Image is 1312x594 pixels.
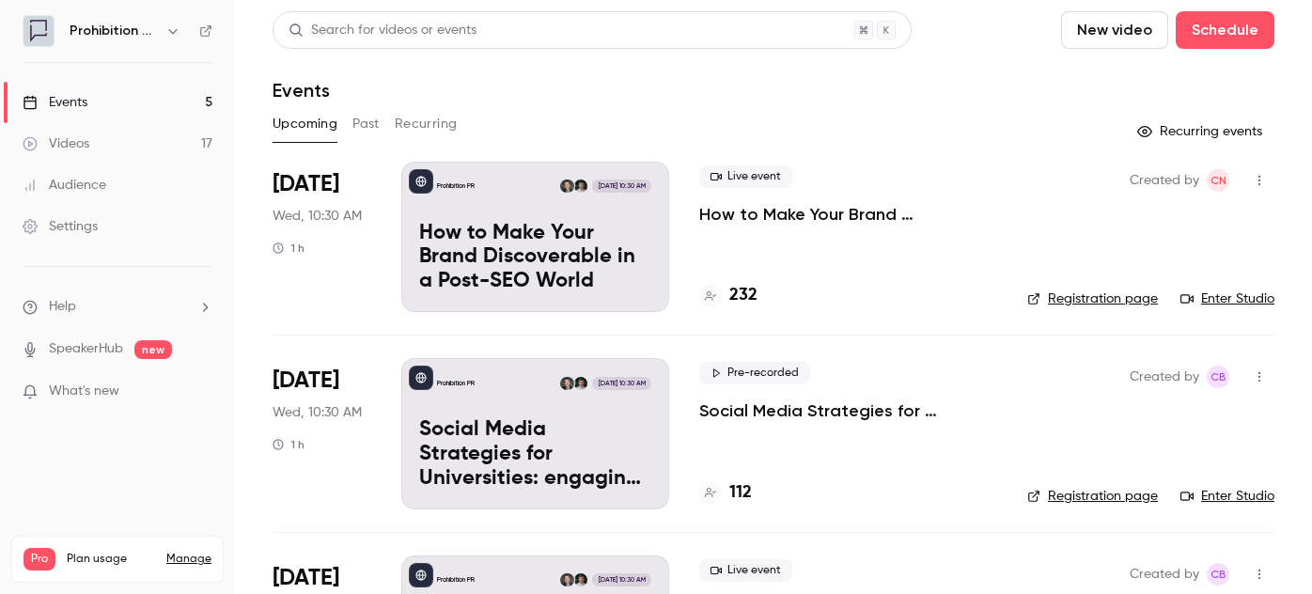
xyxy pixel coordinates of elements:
span: Live event [699,165,792,188]
a: SpeakerHub [49,339,123,359]
a: Enter Studio [1180,487,1274,506]
span: [DATE] [273,169,339,199]
span: [DATE] [273,366,339,396]
button: New video [1061,11,1168,49]
span: Chris Norton [1207,169,1229,192]
p: Prohibition PR [437,379,475,388]
div: Events [23,93,87,112]
a: 112 [699,480,752,506]
img: Prohibition PR [23,16,54,46]
a: Enter Studio [1180,289,1274,308]
span: Plan usage [67,552,155,567]
img: Chris Norton [560,180,573,193]
p: How to Make Your Brand Discoverable in a Post-SEO World [419,222,651,294]
div: Sep 17 Wed, 10:30 AM (Europe/London) [273,162,371,312]
li: help-dropdown-opener [23,297,212,317]
p: Prohibition PR [437,575,475,585]
button: Past [352,109,380,139]
a: How to Make Your Brand Discoverable in a Post-SEO WorldProhibition PRWill OckendenChris Norton[DA... [401,162,669,312]
span: What's new [49,382,119,401]
div: Settings [23,217,98,236]
img: Chris Norton [560,573,573,586]
button: Upcoming [273,109,337,139]
span: Help [49,297,76,317]
img: Will Ockenden [574,180,587,193]
span: Claire Beaumont [1207,563,1229,586]
button: Recurring events [1129,117,1274,147]
img: Chris Norton [560,377,573,390]
p: Prohibition PR [437,181,475,191]
button: Schedule [1176,11,1274,49]
span: [DATE] 10:30 AM [592,180,650,193]
div: Videos [23,134,89,153]
a: 232 [699,283,758,308]
span: Claire Beaumont [1207,366,1229,388]
span: CB [1210,366,1226,388]
a: Social Media Strategies for Universities: engaging the new student cohortProhibition PRWill Ocken... [401,358,669,508]
span: Live event [699,559,792,582]
span: new [134,340,172,359]
span: CB [1210,563,1226,586]
img: Will Ockenden [574,573,587,586]
span: [DATE] [273,563,339,593]
h4: 112 [729,480,752,506]
img: Will Ockenden [574,377,587,390]
h1: Events [273,79,330,102]
span: Wed, 10:30 AM [273,207,362,226]
p: Social Media Strategies for Universities: engaging the new student cohort [419,418,651,491]
div: Sep 24 Wed, 10:30 AM (Europe/London) [273,358,371,508]
h4: 232 [729,283,758,308]
span: Pro [23,548,55,571]
span: CN [1210,169,1226,192]
button: Recurring [395,109,458,139]
span: Created by [1130,169,1199,192]
a: Registration page [1027,487,1158,506]
span: Pre-recorded [699,362,810,384]
span: Created by [1130,366,1199,388]
span: [DATE] 10:30 AM [592,377,650,390]
a: Social Media Strategies for Universities: engaging the new student cohort [699,399,997,422]
a: Manage [166,552,211,567]
div: Audience [23,176,106,195]
span: Created by [1130,563,1199,586]
a: How to Make Your Brand Discoverable in a Post-SEO World [699,203,997,226]
h6: Prohibition PR [70,22,158,40]
a: Registration page [1027,289,1158,308]
span: [DATE] 10:30 AM [592,573,650,586]
span: Wed, 10:30 AM [273,403,362,422]
div: 1 h [273,241,305,256]
div: Search for videos or events [289,21,476,40]
div: 1 h [273,437,305,452]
